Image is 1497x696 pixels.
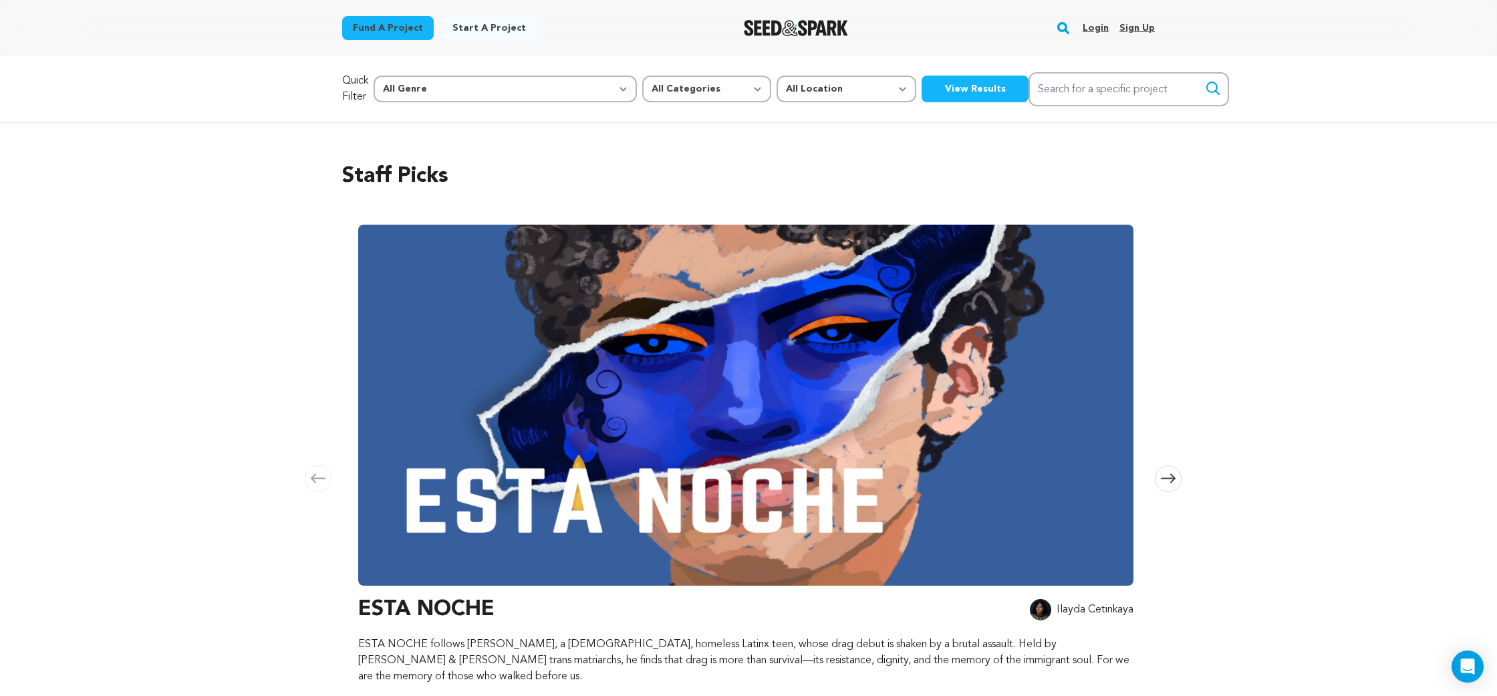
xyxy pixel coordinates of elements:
[1083,17,1109,39] a: Login
[358,225,1133,586] img: ESTA NOCHE image
[1452,651,1484,683] div: Open Intercom Messenger
[442,16,537,40] a: Start a project
[1030,599,1051,620] img: 2560246e7f205256.jpg
[342,16,434,40] a: Fund a project
[358,594,495,626] h3: ESTA NOCHE
[342,160,1155,193] h2: Staff Picks
[1057,602,1133,618] p: Ilayda Cetinkaya
[744,20,849,36] a: Seed&Spark Homepage
[342,73,368,105] p: Quick Filter
[744,20,849,36] img: Seed&Spark Logo Dark Mode
[1029,72,1229,106] input: Search for a specific project
[922,76,1029,102] button: View Results
[358,636,1133,685] p: ESTA NOCHE follows [PERSON_NAME], a [DEMOGRAPHIC_DATA], homeless Latinx teen, whose drag debut is...
[1119,17,1155,39] a: Sign up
